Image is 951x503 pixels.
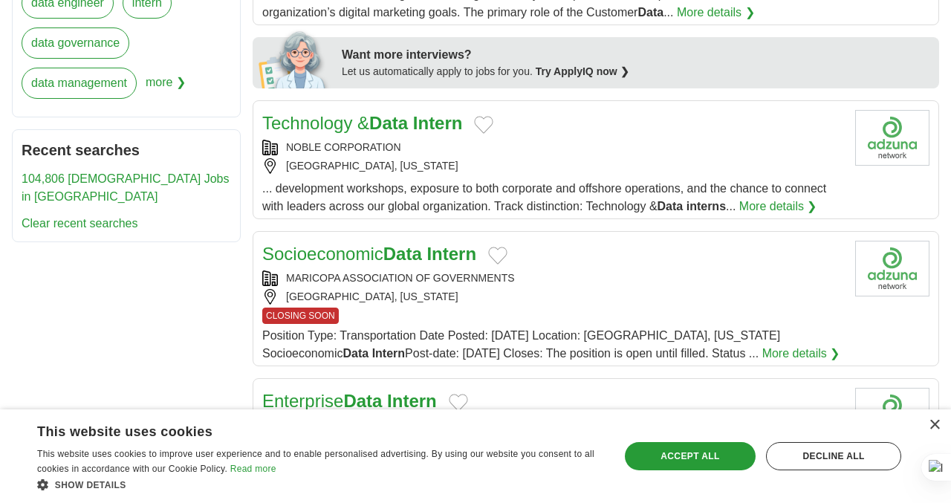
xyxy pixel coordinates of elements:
[637,6,663,19] strong: Data
[262,391,437,411] a: EnterpriseData Intern
[262,113,462,133] a: Technology &Data Intern
[22,27,129,59] a: data governance
[55,480,126,490] span: Show details
[929,420,940,431] div: Close
[739,198,817,215] a: More details ❯
[687,200,726,212] strong: interns
[855,388,929,444] img: Company logo
[413,113,463,133] strong: Intern
[383,244,422,264] strong: Data
[262,182,826,212] span: ... development workshops, exposure to both corporate and offshore operations, and the chance to ...
[372,347,405,360] strong: Intern
[488,247,507,265] button: Add to favorite jobs
[625,442,756,470] div: Accept all
[855,110,929,166] img: Company logo
[37,449,594,474] span: This website uses cookies to improve user experience and to enable personalised advertising. By u...
[766,442,901,470] div: Decline all
[855,241,929,296] img: Company logo
[262,308,339,324] span: CLOSING SOON
[343,347,369,360] strong: Data
[262,158,843,174] div: [GEOGRAPHIC_DATA], [US_STATE]
[37,477,603,492] div: Show details
[22,139,231,161] h2: Recent searches
[22,172,230,203] a: 104,806 [DEMOGRAPHIC_DATA] Jobs in [GEOGRAPHIC_DATA]
[262,244,476,264] a: SocioeconomicData Intern
[342,46,930,64] div: Want more interviews?
[369,113,408,133] strong: Data
[342,64,930,79] div: Let us automatically apply to jobs for you.
[259,29,331,88] img: apply-iq-scientist.png
[762,345,840,363] a: More details ❯
[426,244,476,264] strong: Intern
[343,391,382,411] strong: Data
[146,68,186,108] span: more ❯
[262,329,780,360] span: Position Type: Transportation Date Posted: [DATE] Location: [GEOGRAPHIC_DATA], [US_STATE] Socioec...
[37,418,565,441] div: This website uses cookies
[262,270,843,286] div: MARICOPA ASSOCIATION OF GOVERNMENTS
[677,4,755,22] a: More details ❯
[536,65,629,77] a: Try ApplyIQ now ❯
[262,289,843,305] div: [GEOGRAPHIC_DATA], [US_STATE]
[22,68,137,99] a: data management
[230,464,276,474] a: Read more, opens a new window
[22,217,138,230] a: Clear recent searches
[474,116,493,134] button: Add to favorite jobs
[387,391,437,411] strong: Intern
[262,140,843,155] div: NOBLE CORPORATION
[449,394,468,412] button: Add to favorite jobs
[658,200,684,212] strong: Data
